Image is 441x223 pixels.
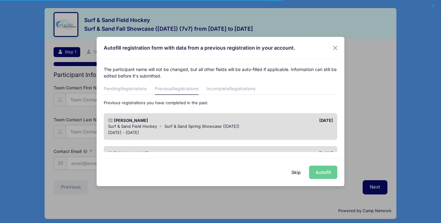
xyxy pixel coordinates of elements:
p: Previous registrations you have completed in the past. [104,100,338,106]
div: [DATE] [220,118,336,124]
button: Close [330,42,341,53]
span: Registrations [172,86,199,91]
span: Surf & Sand Field Hockey [108,124,157,129]
p: The participant name will not be changed, but all other fields will be auto-filled if applicable.... [104,66,338,79]
div: [PERSON_NAME] [105,150,220,157]
span: Surf & Sand Spring Showcase ([DATE]) [164,124,239,129]
a: Previous [155,84,199,95]
a: Pending [104,84,147,95]
div: [PERSON_NAME] [105,118,220,124]
div: [DATE] - [DATE] [108,130,333,136]
span: Registrations [120,86,147,91]
span: Registrations [229,86,255,91]
a: Incomplete [207,84,255,95]
button: Skip [285,166,307,179]
div: [DATE] [220,150,336,157]
h4: Autofill registration form with data from a previous registration in your account. [104,44,295,51]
